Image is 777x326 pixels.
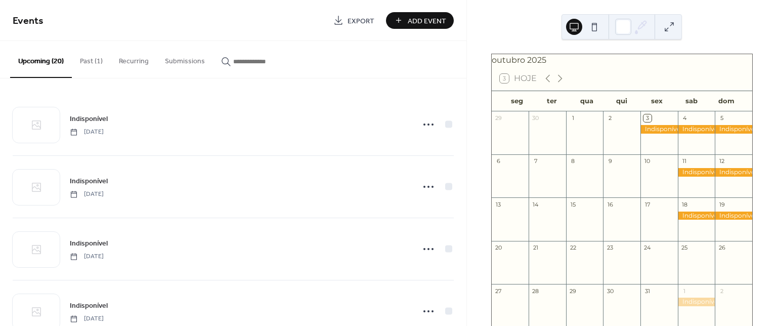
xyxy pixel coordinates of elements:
[569,244,577,252] div: 22
[718,114,725,122] div: 5
[569,157,577,165] div: 8
[495,200,502,208] div: 13
[535,91,570,111] div: ter
[13,11,44,31] span: Events
[606,200,614,208] div: 16
[643,157,651,165] div: 10
[70,237,108,249] a: Indisponível
[569,287,577,295] div: 29
[532,244,539,252] div: 21
[532,287,539,295] div: 28
[569,200,577,208] div: 15
[606,287,614,295] div: 30
[70,113,108,125] a: Indisponível
[532,114,539,122] div: 30
[606,157,614,165] div: 9
[70,314,104,323] span: [DATE]
[678,298,715,306] div: Indisponível
[348,16,374,26] span: Export
[569,114,577,122] div: 1
[640,125,678,134] div: Indisponível
[681,244,688,252] div: 25
[681,157,688,165] div: 11
[715,125,752,134] div: Indisponível
[495,114,502,122] div: 29
[10,41,72,78] button: Upcoming (20)
[386,12,454,29] button: Add Event
[492,54,752,66] div: outubro 2025
[678,168,715,177] div: Indisponível
[495,244,502,252] div: 20
[70,128,104,137] span: [DATE]
[643,200,651,208] div: 17
[718,200,725,208] div: 19
[532,157,539,165] div: 7
[674,91,709,111] div: sab
[709,91,744,111] div: dom
[157,41,213,77] button: Submissions
[681,200,688,208] div: 18
[326,12,382,29] a: Export
[500,91,535,111] div: seg
[718,157,725,165] div: 12
[495,157,502,165] div: 6
[643,244,651,252] div: 24
[681,287,688,295] div: 1
[639,91,674,111] div: sex
[643,114,651,122] div: 3
[70,301,108,311] span: Indisponível
[605,91,639,111] div: qui
[718,287,725,295] div: 2
[70,238,108,249] span: Indisponível
[715,212,752,220] div: Indisponível
[606,244,614,252] div: 23
[678,125,715,134] div: Indisponível
[495,287,502,295] div: 27
[72,41,111,77] button: Past (1)
[70,190,104,199] span: [DATE]
[70,252,104,261] span: [DATE]
[70,114,108,125] span: Indisponível
[643,287,651,295] div: 31
[606,114,614,122] div: 2
[678,212,715,220] div: Indisponível
[570,91,605,111] div: qua
[70,176,108,187] span: Indisponível
[718,244,725,252] div: 26
[70,300,108,311] a: Indisponível
[532,200,539,208] div: 14
[681,114,688,122] div: 4
[111,41,157,77] button: Recurring
[715,168,752,177] div: Indisponível
[70,175,108,187] a: Indisponível
[408,16,446,26] span: Add Event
